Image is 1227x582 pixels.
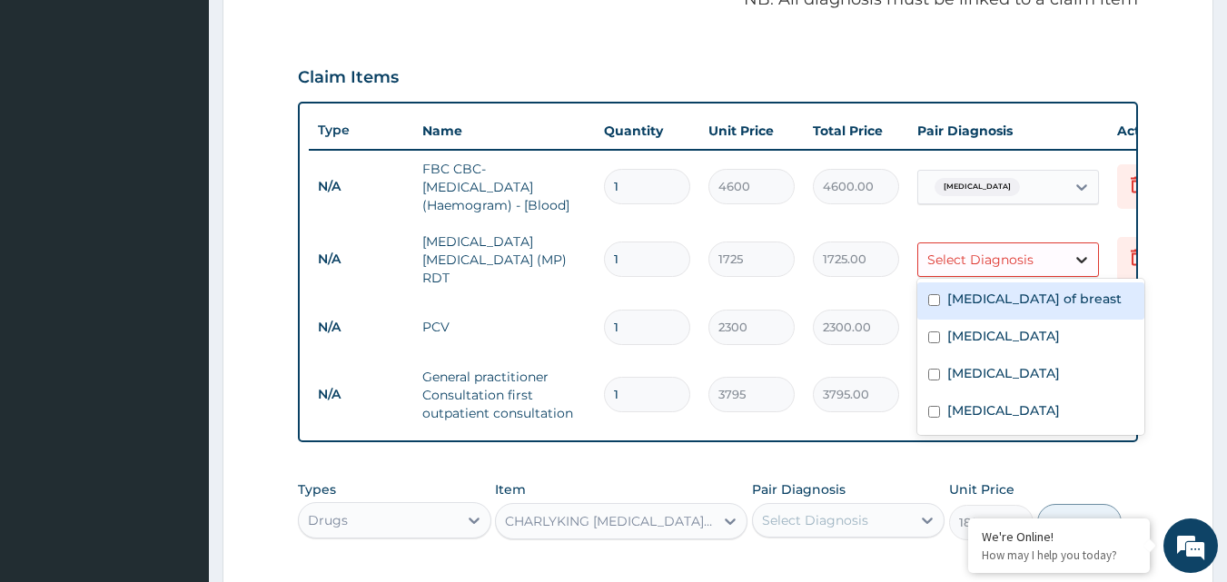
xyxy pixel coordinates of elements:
td: General practitioner Consultation first outpatient consultation [413,359,595,431]
th: Name [413,113,595,149]
label: Item [495,480,526,498]
div: Chat with us now [94,102,305,125]
div: Select Diagnosis [762,511,868,529]
textarea: Type your message and hit 'Enter' [9,389,346,452]
p: How may I help you today? [982,547,1136,563]
th: Actions [1108,113,1199,149]
td: [MEDICAL_DATA] [MEDICAL_DATA] (MP) RDT [413,223,595,296]
th: Total Price [804,113,908,149]
span: We're online! [105,175,251,359]
label: [MEDICAL_DATA] of breast [947,290,1122,308]
div: Drugs [308,511,348,529]
div: Select Diagnosis [927,251,1034,269]
td: PCV [413,309,595,345]
label: [MEDICAL_DATA] [947,327,1060,345]
td: N/A [309,311,413,344]
td: N/A [309,170,413,203]
img: d_794563401_company_1708531726252_794563401 [34,91,74,136]
td: FBC CBC-[MEDICAL_DATA] (Haemogram) - [Blood] [413,151,595,223]
label: [MEDICAL_DATA] [947,401,1060,419]
h3: Claim Items [298,68,399,88]
label: Unit Price [949,480,1014,498]
label: Pair Diagnosis [752,480,846,498]
th: Pair Diagnosis [908,113,1108,149]
span: [MEDICAL_DATA] [935,178,1020,196]
th: Quantity [595,113,699,149]
td: N/A [309,378,413,411]
label: Types [298,482,336,498]
button: Add [1037,504,1122,540]
td: N/A [309,242,413,276]
th: Type [309,113,413,147]
th: Unit Price [699,113,804,149]
label: [MEDICAL_DATA] [947,364,1060,382]
div: We're Online! [982,528,1136,545]
div: CHARLYKING [MEDICAL_DATA] 500mg [505,512,716,530]
div: Minimize live chat window [298,9,341,53]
